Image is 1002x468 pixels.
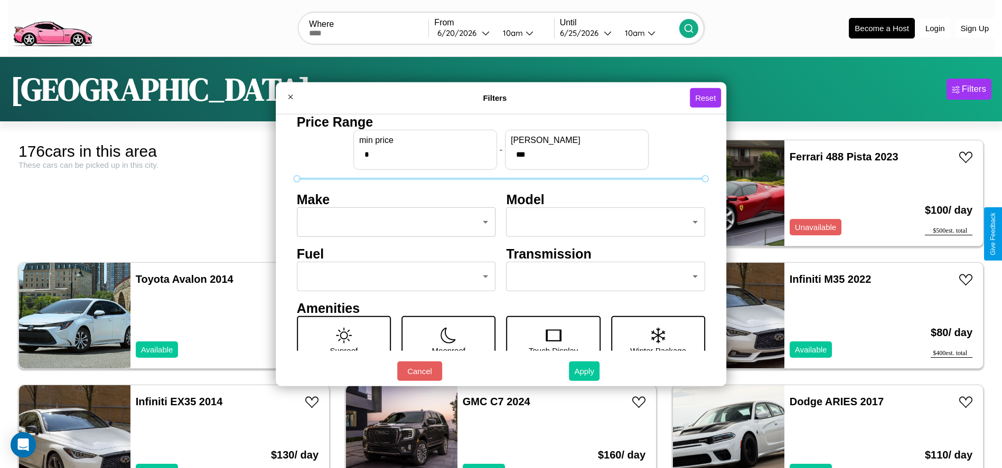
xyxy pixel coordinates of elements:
[931,349,972,358] div: $ 400 est. total
[359,135,491,145] label: min price
[630,343,686,357] p: Winter Package
[947,79,991,100] button: Filters
[498,28,526,38] div: 10am
[500,142,502,157] p: -
[620,28,648,38] div: 10am
[925,194,972,227] h3: $ 100 / day
[18,142,330,160] div: 176 cars in this area
[920,18,950,38] button: Login
[494,27,554,39] button: 10am
[790,396,884,407] a: Dodge ARIES 2017
[136,396,223,407] a: Infiniti EX35 2014
[432,343,465,357] p: Moonroof
[18,160,330,169] div: These cars can be picked up in this city.
[931,316,972,349] h3: $ 80 / day
[297,192,496,207] h4: Make
[529,343,578,357] p: Touch Display
[989,213,997,255] div: Give Feedback
[11,432,36,457] div: Open Intercom Messenger
[849,18,915,39] button: Become a Host
[560,18,679,27] label: Until
[434,18,554,27] label: From
[790,273,872,285] a: Infiniti M35 2022
[690,88,721,108] button: Reset
[795,220,836,234] p: Unavailable
[925,227,972,235] div: $ 500 est. total
[141,342,173,357] p: Available
[507,192,706,207] h4: Model
[437,28,482,38] div: 6 / 20 / 2026
[330,343,358,357] p: Sunroof
[463,396,530,407] a: GMC C7 2024
[795,342,827,357] p: Available
[507,246,706,261] h4: Transmission
[309,20,428,29] label: Where
[11,68,311,111] h1: [GEOGRAPHIC_DATA]
[297,300,706,316] h4: Amenities
[297,114,706,129] h4: Price Range
[511,135,643,145] label: [PERSON_NAME]
[136,273,233,285] a: Toyota Avalon 2014
[616,27,679,39] button: 10am
[560,28,604,38] div: 6 / 25 / 2026
[956,18,994,38] button: Sign Up
[8,5,97,49] img: logo
[300,93,690,102] h4: Filters
[297,246,496,261] h4: Fuel
[962,84,986,94] div: Filters
[397,361,442,381] button: Cancel
[569,361,600,381] button: Apply
[434,27,494,39] button: 6/20/2026
[790,151,898,163] a: Ferrari 488 Pista 2023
